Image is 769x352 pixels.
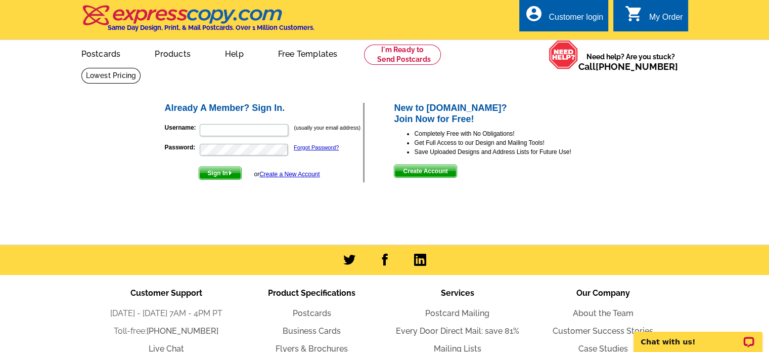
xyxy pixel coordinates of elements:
[576,288,630,298] span: Our Company
[394,103,606,125] h2: New to [DOMAIN_NAME]? Join Now for Free!
[139,41,207,65] a: Products
[65,41,137,65] a: Postcards
[293,308,331,318] a: Postcards
[549,13,603,27] div: Customer login
[262,41,354,65] a: Free Templates
[649,13,683,27] div: My Order
[165,143,199,152] label: Password:
[414,129,606,138] li: Completely Free with No Obligations!
[254,170,320,179] div: or
[199,167,242,180] button: Sign In
[441,288,474,298] span: Services
[108,24,314,31] h4: Same Day Design, Print, & Mail Postcards. Over 1 Million Customers.
[81,12,314,31] a: Same Day Design, Print, & Mail Postcards. Over 1 Million Customers.
[147,326,218,336] a: [PHONE_NUMBER]
[209,41,260,65] a: Help
[425,308,489,318] a: Postcard Mailing
[396,326,519,336] a: Every Door Direct Mail: save 81%
[596,61,678,72] a: [PHONE_NUMBER]
[553,326,653,336] a: Customer Success Stories
[414,147,606,157] li: Save Uploaded Designs and Address Lists for Future Use!
[199,167,241,179] span: Sign In
[627,320,769,352] iframe: LiveChat chat widget
[578,52,683,72] span: Need help? Are you stuck?
[625,11,683,24] a: shopping_cart My Order
[94,325,239,337] li: Toll-free:
[394,165,456,177] span: Create Account
[165,123,199,132] label: Username:
[165,103,364,114] h2: Already A Member? Sign In.
[524,5,542,23] i: account_circle
[283,326,341,336] a: Business Cards
[578,61,678,72] span: Call
[625,5,643,23] i: shopping_cart
[414,138,606,147] li: Get Full Access to our Design and Mailing Tools!
[94,307,239,320] li: [DATE] - [DATE] 7AM - 4PM PT
[259,171,320,178] a: Create a New Account
[524,11,603,24] a: account_circle Customer login
[130,288,202,298] span: Customer Support
[228,171,233,175] img: button-next-arrow-white.png
[549,40,578,69] img: help
[294,125,360,131] small: (usually your email address)
[268,288,355,298] span: Product Specifications
[573,308,634,318] a: About the Team
[394,165,457,178] button: Create Account
[294,144,339,150] a: Forgot Password?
